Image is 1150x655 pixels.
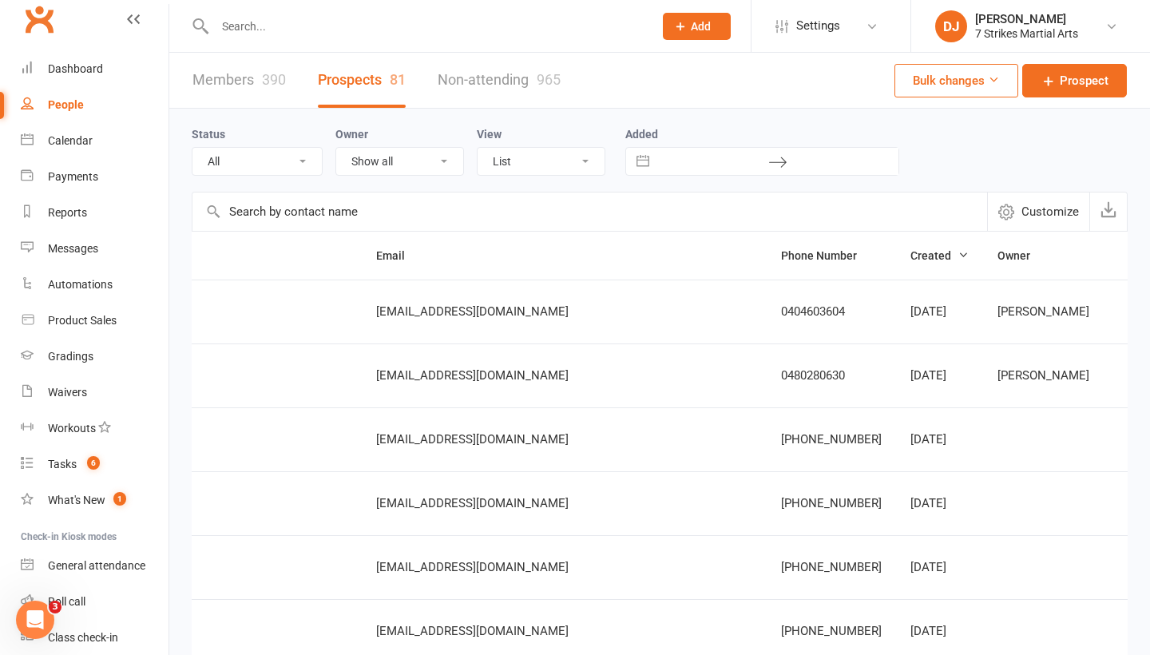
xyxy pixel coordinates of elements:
[48,170,98,183] div: Payments
[987,193,1089,231] button: Customize
[21,195,169,231] a: Reports
[21,303,169,339] a: Product Sales
[376,616,569,646] span: [EMAIL_ADDRESS][DOMAIN_NAME]
[376,296,569,327] span: [EMAIL_ADDRESS][DOMAIN_NAME]
[21,123,169,159] a: Calendar
[477,128,502,141] label: View
[625,128,899,141] label: Added
[49,601,61,613] span: 3
[48,386,87,399] div: Waivers
[781,369,882,383] div: 0480280630
[376,552,569,582] span: [EMAIL_ADDRESS][DOMAIN_NAME]
[48,206,87,219] div: Reports
[975,26,1078,41] div: 7 Strikes Martial Arts
[376,360,569,391] span: [EMAIL_ADDRESS][DOMAIN_NAME]
[16,601,54,639] iframe: Intercom live chat
[1060,71,1108,90] span: Prospect
[910,497,969,510] div: [DATE]
[48,98,84,111] div: People
[997,246,1048,265] button: Owner
[48,631,118,644] div: Class check-in
[997,369,1111,383] div: [PERSON_NAME]
[691,20,711,33] span: Add
[910,246,969,265] button: Created
[1022,64,1127,97] a: Prospect
[438,53,561,108] a: Non-attending965
[781,497,882,510] div: [PHONE_NUMBER]
[629,148,657,175] button: Interact with the calendar and add the check-in date for your trip.
[21,267,169,303] a: Automations
[192,53,286,108] a: Members390
[663,13,731,40] button: Add
[318,53,406,108] a: Prospects81
[48,278,113,291] div: Automations
[376,246,422,265] button: Email
[935,10,967,42] div: DJ
[21,231,169,267] a: Messages
[21,447,169,482] a: Tasks 6
[87,456,100,470] span: 6
[910,625,969,638] div: [DATE]
[781,433,882,447] div: [PHONE_NUMBER]
[376,424,569,455] span: [EMAIL_ADDRESS][DOMAIN_NAME]
[48,242,98,255] div: Messages
[48,458,77,470] div: Tasks
[997,249,1048,262] span: Owner
[21,51,169,87] a: Dashboard
[975,12,1078,26] div: [PERSON_NAME]
[910,369,969,383] div: [DATE]
[21,584,169,620] a: Roll call
[48,62,103,75] div: Dashboard
[48,559,145,572] div: General attendance
[48,314,117,327] div: Product Sales
[48,494,105,506] div: What's New
[21,548,169,584] a: General attendance kiosk mode
[376,249,422,262] span: Email
[262,71,286,88] div: 390
[910,433,969,447] div: [DATE]
[997,305,1111,319] div: [PERSON_NAME]
[781,625,882,638] div: [PHONE_NUMBER]
[781,561,882,574] div: [PHONE_NUMBER]
[48,134,93,147] div: Calendar
[390,71,406,88] div: 81
[376,488,569,518] span: [EMAIL_ADDRESS][DOMAIN_NAME]
[894,64,1018,97] button: Bulk changes
[48,595,85,608] div: Roll call
[1021,202,1079,221] span: Customize
[21,482,169,518] a: What's New1
[192,193,987,231] input: Search by contact name
[113,492,126,506] span: 1
[21,87,169,123] a: People
[910,561,969,574] div: [DATE]
[21,159,169,195] a: Payments
[21,375,169,411] a: Waivers
[910,305,969,319] div: [DATE]
[21,339,169,375] a: Gradings
[781,249,874,262] span: Phone Number
[210,15,642,38] input: Search...
[781,305,882,319] div: 0404603604
[48,350,93,363] div: Gradings
[796,8,840,44] span: Settings
[910,249,969,262] span: Created
[537,71,561,88] div: 965
[192,128,225,141] label: Status
[21,411,169,447] a: Workouts
[335,128,368,141] label: Owner
[48,422,96,435] div: Workouts
[781,246,874,265] button: Phone Number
